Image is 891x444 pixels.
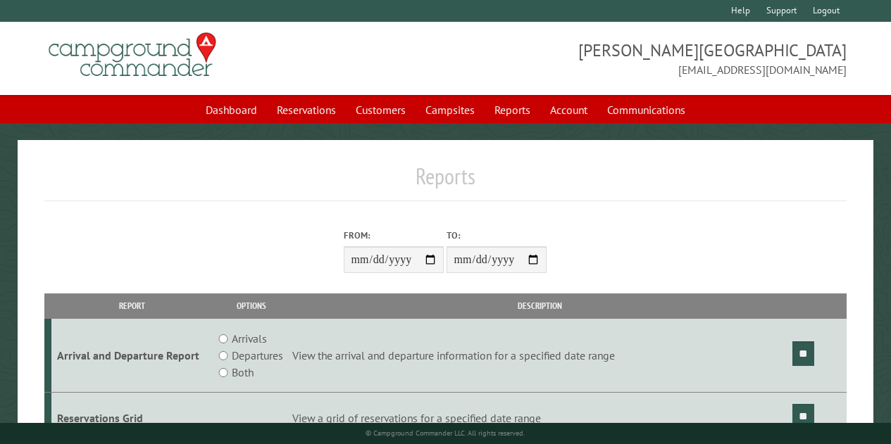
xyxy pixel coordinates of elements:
[344,229,444,242] label: From:
[417,96,483,123] a: Campsites
[232,330,267,347] label: Arrivals
[51,293,212,318] th: Report
[232,364,254,381] label: Both
[290,319,790,393] td: View the arrival and departure information for a specified date range
[542,96,596,123] a: Account
[44,27,220,82] img: Campground Commander
[290,393,790,444] td: View a grid of reservations for a specified date range
[51,393,212,444] td: Reservations Grid
[447,229,547,242] label: To:
[366,429,525,438] small: © Campground Commander LLC. All rights reserved.
[268,96,344,123] a: Reservations
[232,347,283,364] label: Departures
[599,96,694,123] a: Communications
[347,96,414,123] a: Customers
[51,319,212,393] td: Arrival and Departure Report
[197,96,266,123] a: Dashboard
[212,293,290,318] th: Options
[290,293,790,318] th: Description
[44,163,847,201] h1: Reports
[446,39,847,78] span: [PERSON_NAME][GEOGRAPHIC_DATA] [EMAIL_ADDRESS][DOMAIN_NAME]
[486,96,539,123] a: Reports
